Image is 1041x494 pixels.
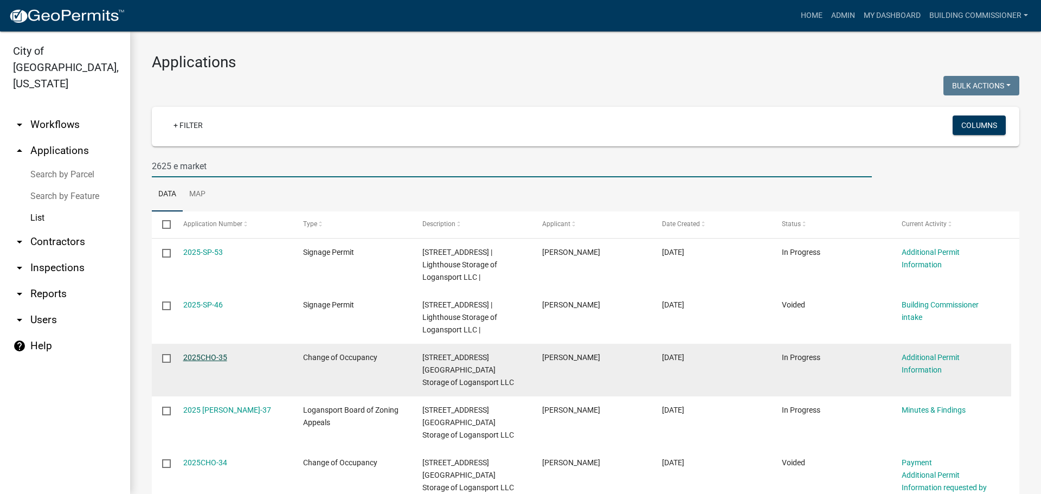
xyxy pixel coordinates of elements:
span: Description [422,220,455,228]
i: help [13,339,26,352]
span: Logansport Board of Zoning Appeals [303,406,399,427]
datatable-header-cell: Description [412,211,532,238]
datatable-header-cell: Application Number [172,211,292,238]
datatable-header-cell: Type [292,211,412,238]
a: 2025CHO-35 [183,353,227,362]
span: 04/09/2025 [662,458,684,467]
span: Ryan Gelarden [542,353,600,362]
button: Bulk Actions [943,76,1019,95]
a: Building Commissioner [925,5,1032,26]
a: 2025CHO-34 [183,458,227,467]
span: 2625 E MARKET ST | Lighthouse Storage of Logansport LLC | [422,248,497,281]
datatable-header-cell: Select [152,211,172,238]
i: arrow_drop_down [13,118,26,131]
a: 2025 [PERSON_NAME]-37 [183,406,271,414]
datatable-header-cell: Status [772,211,891,238]
span: 05/16/2025 [662,300,684,309]
a: Admin [827,5,859,26]
span: Carol Hagedorn [542,406,600,414]
a: Additional Permit Information [902,353,960,374]
span: Date Created [662,220,700,228]
a: My Dashboard [859,5,925,26]
a: Data [152,177,183,212]
span: Change of Occupancy [303,353,377,362]
a: Map [183,177,212,212]
a: Additional Permit Information [902,248,960,269]
span: Signage Permit [303,248,354,256]
a: Home [796,5,827,26]
i: arrow_drop_up [13,144,26,157]
span: Ryan Gelarden [542,458,600,467]
span: 2625 E MARKET ST, Lighthouse Storage of Logansport LLC [422,406,514,439]
a: Minutes & Findings [902,406,966,414]
span: Status [782,220,801,228]
datatable-header-cell: Date Created [652,211,772,238]
i: arrow_drop_down [13,235,26,248]
span: In Progress [782,353,820,362]
span: Signage Permit [303,300,354,309]
a: Building Commissioner intake [902,300,979,322]
span: Voided [782,300,805,309]
span: 2625 E MARKET ST Lighthouse Storage of Logansport LLC [422,458,514,492]
span: 2625 E MARKET ST | Lighthouse Storage of Logansport LLC | [422,300,497,334]
datatable-header-cell: Applicant [532,211,652,238]
a: Payment [902,458,932,467]
span: Type [303,220,317,228]
span: Kayla Rodenberg [542,248,600,256]
span: Change of Occupancy [303,458,377,467]
h3: Applications [152,53,1019,72]
i: arrow_drop_down [13,287,26,300]
span: 04/25/2025 [662,353,684,362]
i: arrow_drop_down [13,261,26,274]
a: 2025-SP-46 [183,300,223,309]
span: Application Number [183,220,242,228]
span: Voided [782,458,805,467]
span: Carol Hagedorn [542,300,600,309]
a: + Filter [165,116,211,135]
span: 08/07/2025 [662,248,684,256]
datatable-header-cell: Current Activity [891,211,1011,238]
a: 2025-SP-53 [183,248,223,256]
button: Columns [953,116,1006,135]
input: Search for applications [152,155,872,177]
span: In Progress [782,248,820,256]
i: arrow_drop_down [13,313,26,326]
span: 2625 E MARKET ST Lighthouse Storage of Logansport LLC [422,353,514,387]
span: Current Activity [902,220,947,228]
span: In Progress [782,406,820,414]
span: Applicant [542,220,570,228]
span: 04/22/2025 [662,406,684,414]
